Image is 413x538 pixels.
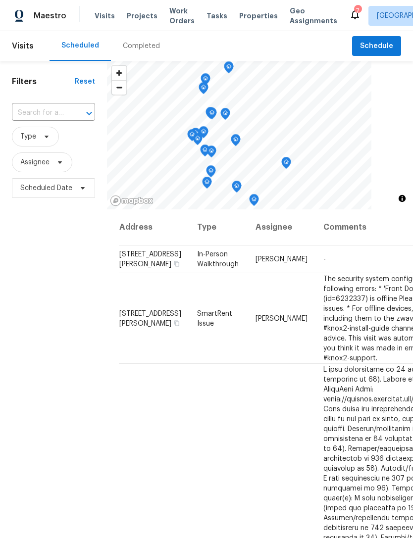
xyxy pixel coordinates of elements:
div: Map marker [224,61,234,77]
div: Map marker [199,82,208,98]
button: Toggle attribution [396,193,408,204]
div: Map marker [231,134,241,149]
span: Maestro [34,11,66,21]
th: Assignee [248,209,315,245]
div: Map marker [249,194,259,209]
button: Schedule [352,36,401,56]
div: Map marker [207,107,217,123]
div: Completed [123,41,160,51]
span: - [323,256,326,263]
div: 7 [354,6,361,16]
span: Geo Assignments [290,6,337,26]
span: Scheduled Date [20,183,72,193]
div: Map marker [206,107,215,122]
h1: Filters [12,77,75,87]
div: Scheduled [61,41,99,50]
th: Address [119,209,189,245]
span: [PERSON_NAME] [256,315,308,322]
span: Schedule [360,40,393,52]
span: In-Person Walkthrough [197,251,239,268]
span: Visits [12,35,34,57]
span: Projects [127,11,157,21]
span: Zoom out [112,81,126,95]
div: Map marker [199,126,208,142]
button: Open [82,106,96,120]
button: Copy Address [172,259,181,268]
th: Type [189,209,248,245]
div: Map marker [206,165,216,181]
button: Zoom out [112,80,126,95]
span: Assignee [20,157,50,167]
input: Search for an address... [12,105,67,121]
div: Map marker [202,177,212,192]
div: Map marker [206,146,216,161]
span: SmartRent Issue [197,310,232,327]
div: Map marker [187,129,197,145]
div: Map marker [200,145,210,160]
div: Map marker [191,128,201,143]
span: [STREET_ADDRESS][PERSON_NAME] [119,310,181,327]
span: Tasks [206,12,227,19]
div: Map marker [232,181,242,196]
div: Reset [75,77,95,87]
span: [PERSON_NAME] [256,256,308,263]
button: Zoom in [112,66,126,80]
span: [STREET_ADDRESS][PERSON_NAME] [119,251,181,268]
div: Map marker [193,133,203,148]
a: Mapbox homepage [110,195,154,206]
div: Map marker [281,157,291,172]
span: Toggle attribution [399,193,405,204]
span: Visits [95,11,115,21]
canvas: Map [107,61,371,209]
div: Map marker [220,108,230,123]
button: Copy Address [172,318,181,327]
span: Work Orders [169,6,195,26]
span: Properties [239,11,278,21]
span: Type [20,132,36,142]
div: Map marker [201,73,210,89]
